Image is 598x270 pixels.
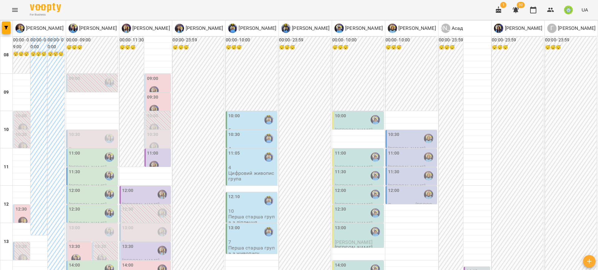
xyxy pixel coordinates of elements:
span: [PERSON_NAME] [69,183,107,189]
label: 12:30 [122,206,134,213]
h6: 00:00 - 23:59 [492,37,543,44]
h6: 00:00 - 10:00 [386,37,437,44]
img: Казимирів Тетяна [149,161,159,170]
span: [PERSON_NAME] [122,202,160,208]
img: Позднякова Анастасія [18,217,27,226]
div: Ігнатенко Оксана [175,24,223,33]
img: Ратушенко Альона [264,227,273,236]
a: Б [PERSON_NAME] [69,24,117,33]
button: UA [579,4,591,16]
a: П [PERSON_NAME] [15,24,64,33]
button: Menu [7,2,22,17]
div: Чирва Юлія [371,115,380,124]
label: 13:00 [69,225,80,231]
img: Казимирів Тетяна [158,190,167,199]
h6: 😴😴😴 [31,51,47,58]
p: [PERSON_NAME] [557,25,596,32]
img: Базілєва Катерина [71,254,81,263]
div: Казимирів Тетяна [149,86,159,95]
label: 13:30 [122,243,134,250]
img: Базілєва Катерина [105,208,114,218]
h6: 😴😴😴 [439,44,463,51]
img: Казимирів Тетяна [149,105,159,114]
span: [PERSON_NAME] [122,258,160,264]
a: В [PERSON_NAME] [494,24,542,33]
label: 13:30 [16,243,27,250]
label: 14:00 [69,262,80,269]
div: Казимирів Тетяна [149,123,159,133]
img: 8ec40acc98eb0e9459e318a00da59de5.jpg [564,6,573,14]
a: Г [PERSON_NAME] [547,24,596,33]
label: 14:00 [122,262,134,269]
div: Городецька Карина [547,24,596,33]
label: 10:30 [69,131,80,138]
img: В [494,24,503,33]
p: 10 [228,208,276,214]
div: Базілєва Катерина [69,24,117,33]
img: Базілєва Катерина [105,78,114,87]
p: 0 [122,240,170,245]
div: Позднякова Анастасія [15,24,64,33]
label: 11:00 [147,150,159,157]
img: Ратушенко Альона [264,152,273,162]
h6: 00:00 - 10:00 [226,37,277,44]
img: Базілєва Катерина [97,254,107,263]
p: 0 [69,240,116,245]
img: Р [228,24,237,33]
label: 11:30 [388,169,400,175]
label: 11:30 [335,169,346,175]
label: 10:00 [16,113,27,119]
span: [PERSON_NAME] [335,183,373,189]
h6: 😴😴😴 [492,44,543,51]
label: 12:00 [335,187,346,194]
h6: 00:00 - 09:00 [66,37,118,44]
img: Позднякова Анастасія [18,142,27,151]
img: Позднякова Анастасія [18,123,27,133]
span: [PERSON_NAME] [388,165,426,170]
h6: 😴😴😴 [13,51,30,58]
h6: 08 [4,52,9,58]
h6: 00:00 - 00:00 [48,37,64,50]
img: Бадун Наталія [424,134,433,143]
img: Базілєва Катерина [105,152,114,162]
h6: 😴😴😴 [386,44,437,51]
img: К [122,24,131,33]
label: 10:00 [147,113,159,119]
span: 30 [517,2,525,8]
span: Серпютько [PERSON_NAME] [388,202,432,213]
label: 09:30 [147,94,159,101]
p: Перша старша група з ліплення [228,214,276,225]
span: [PERSON_NAME] [69,221,107,226]
div: Чирва Юлія [371,190,380,199]
div: Базілєва Катерина [105,171,114,180]
p: Асад [450,25,463,32]
img: Позднякова Анастасія [18,254,27,263]
div: Базілєва Катерина [105,227,114,236]
h6: 00:00 - 11:30 [120,37,144,44]
img: Бадун Наталія [424,171,433,180]
img: Ч [335,24,344,33]
span: [PERSON_NAME] [335,239,373,245]
a: [PERSON_NAME] Асад [441,24,463,33]
div: Свириденко Аня [281,24,330,33]
label: 10:30 [388,131,400,138]
img: С [281,24,291,33]
img: Чирва Юлія [371,152,380,162]
span: [PERSON_NAME] [335,221,373,226]
img: Voopty Logo [30,3,61,12]
img: Казимирів Тетяна [158,227,167,236]
label: 11:05 [228,150,240,157]
div: Вахнован Діана [494,24,542,33]
label: 11:00 [69,150,80,157]
div: Ратушенко Альона [264,196,273,205]
img: Чирва Юлія [371,227,380,236]
p: [PERSON_NAME] [131,25,170,32]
